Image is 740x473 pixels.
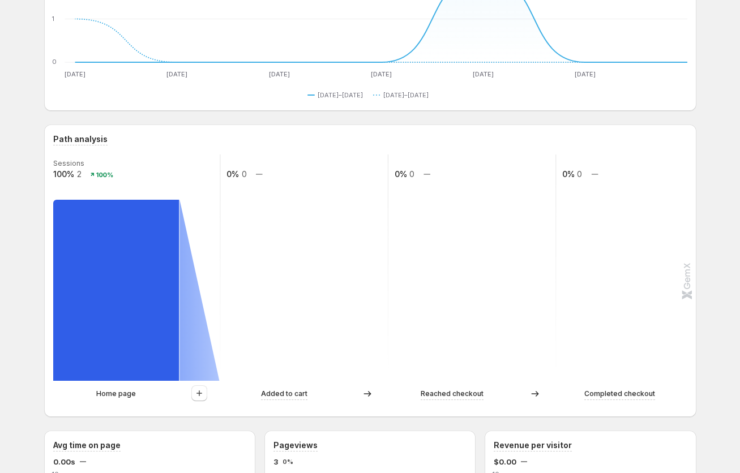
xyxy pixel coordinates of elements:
span: 0% [283,458,293,465]
text: 0 [241,169,246,179]
text: 1 [52,15,54,23]
h3: Revenue per visitor [494,440,572,451]
text: Sessions [53,159,84,167]
button: [DATE]–[DATE] [307,88,367,102]
text: 100% [53,169,74,179]
text: [DATE] [575,70,596,78]
h3: Path analysis [53,134,108,145]
h3: Pageviews [273,440,318,451]
text: 0% [226,169,239,179]
text: 0% [394,169,407,179]
span: [DATE]–[DATE] [318,91,363,100]
span: 0.00s [53,456,75,467]
span: [DATE]–[DATE] [383,91,429,100]
span: $0.00 [494,456,516,467]
text: 0 [577,169,582,179]
text: [DATE] [473,70,494,78]
p: Home page [96,388,136,399]
text: [DATE] [268,70,289,78]
text: 0 [409,169,414,179]
text: [DATE] [65,70,85,78]
p: Completed checkout [584,388,655,399]
text: 0 [52,58,57,66]
text: 100% [96,171,113,179]
p: Reached checkout [421,388,484,399]
span: 3 [273,456,278,467]
h3: Avg time on page [53,440,121,451]
text: 2 [76,169,81,179]
text: [DATE] [166,70,187,78]
text: [DATE] [370,70,391,78]
text: 0% [562,169,575,179]
button: [DATE]–[DATE] [373,88,433,102]
p: Added to cart [261,388,307,399]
